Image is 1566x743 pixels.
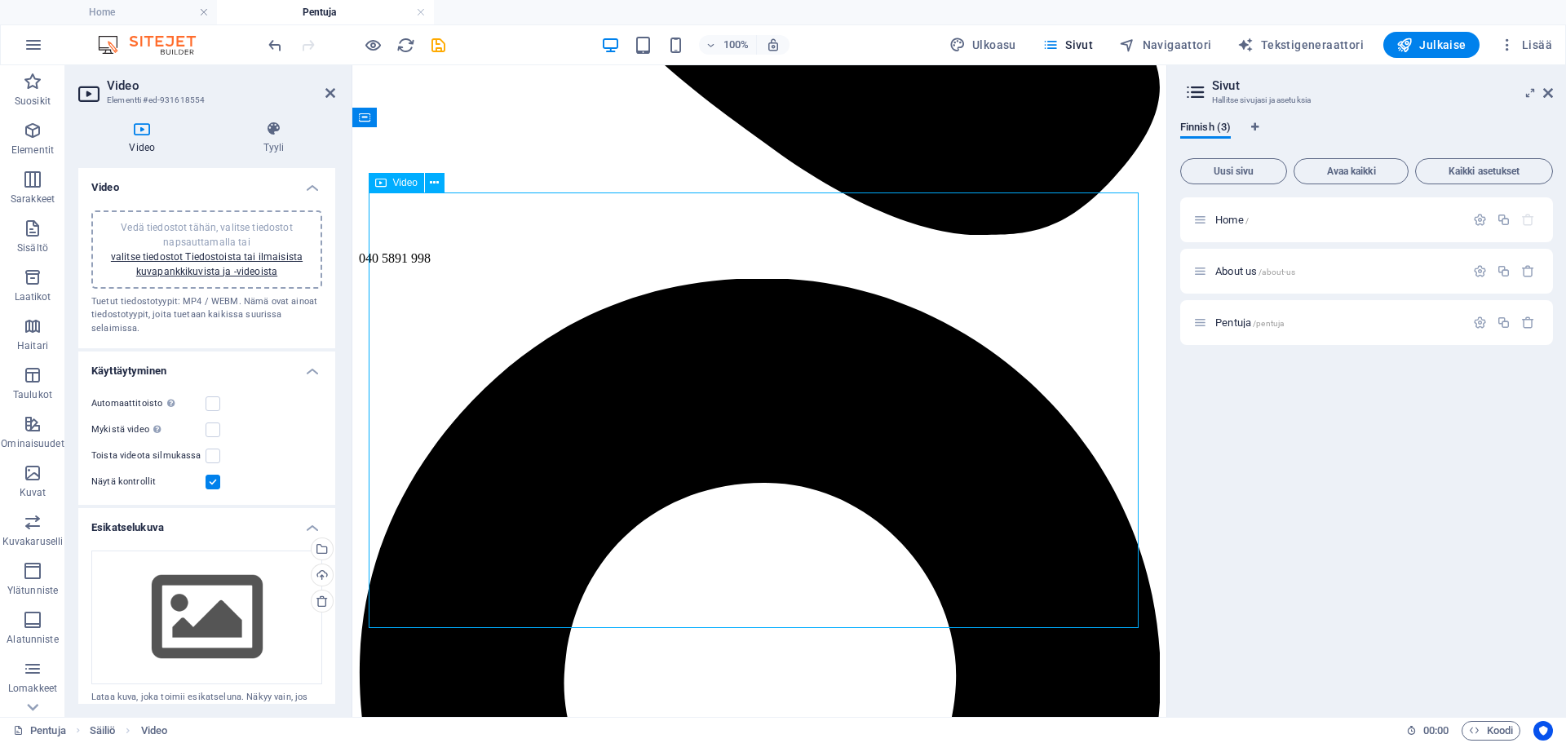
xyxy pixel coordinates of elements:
[1237,37,1364,53] span: Tekstigeneraattori
[8,682,57,695] p: Lomakkeet
[78,168,335,197] h4: Video
[1473,316,1487,329] div: Asetukset
[1210,317,1465,328] div: Pentuja/pentuja
[1497,316,1511,329] div: Monista
[107,78,335,93] h2: Video
[266,36,285,55] i: Kumoa: Muuta videota (Ctrl+Z)
[7,633,58,646] p: Alatunniste
[20,486,46,499] p: Kuvat
[78,121,213,155] h4: Video
[1294,158,1409,184] button: Avaa kaikki
[111,251,303,277] a: valitse tiedostot Tiedostoista tai ilmaisista kuvapankkikuvista ja -videoista
[78,352,335,381] h4: Käyttäytyminen
[1473,213,1487,227] div: Asetukset
[91,691,322,718] div: Lataa kuva, joka toimii esikatseluna. Näkyy vain, jos automaattitoisto on pois päältä
[111,222,303,277] span: Vedä tiedostot tähän, valitse tiedostot napsauttamalla tai
[91,420,206,440] label: Mykistä video
[15,95,51,108] p: Suosikit
[1533,721,1553,741] button: Usercentrics
[11,192,55,206] p: Sarakkeet
[91,446,206,466] label: Toista videota silmukassa
[1253,319,1284,328] span: /pentuja
[2,535,63,548] p: Kuvakaruselli
[1180,117,1231,140] span: Finnish (3)
[91,472,206,492] label: Näytä kontrollit
[13,721,66,741] a: Napsauta peruuttaaksesi valinnan. Kaksoisnapsauta avataksesi Sivut
[1469,721,1513,741] span: Koodi
[91,551,322,684] div: Valitse tiedostot tiedostonhallinnasta, kuvapankista tai lataa tiedosto(ja)
[1036,32,1099,58] button: Sivut
[1499,37,1552,53] span: Lisää
[1521,316,1535,329] div: Poista
[1301,166,1401,176] span: Avaa kaikki
[1188,166,1280,176] span: Uusi sivu
[949,37,1016,53] span: Ulkoasu
[943,32,1023,58] div: Ulkoasu (Ctrl+Alt+Y)
[13,388,52,401] p: Taulukot
[1119,37,1211,53] span: Navigaattori
[1422,166,1546,176] span: Kaikki asetukset
[363,35,383,55] button: Napsauta tästä poistuaksesi esikatselutilasta ja jatkaaksesi muokkaamista
[428,35,448,55] button: save
[107,93,303,108] h3: Elementti #ed-931618554
[1180,158,1287,184] button: Uusi sivu
[94,35,216,55] img: Editor Logo
[1406,721,1449,741] h6: Istunnon aika
[90,721,167,741] nav: breadcrumb
[1521,213,1535,227] div: Aloitussivua ei voi poistaa
[1180,121,1553,152] div: Kielivälilehdet
[1493,32,1559,58] button: Lisää
[943,32,1023,58] button: Ulkoasu
[1497,264,1511,278] div: Monista
[1396,37,1466,53] span: Julkaise
[91,394,206,414] label: Automaattitoisto
[1215,214,1249,226] span: Napsauta avataksesi sivun
[1,437,64,450] p: Ominaisuudet
[217,3,434,21] h4: Pentuja
[1497,213,1511,227] div: Monista
[1259,268,1295,276] span: /about-us
[1231,32,1370,58] button: Tekstigeneraattori
[1042,37,1093,53] span: Sivut
[1435,724,1437,736] span: :
[90,721,116,741] span: Napsauta valitaksesi. Kaksoisnapsauta muokataksesi
[1212,93,1520,108] h3: Hallitse sivujasi ja asetuksia
[1415,158,1553,184] button: Kaikki asetukset
[429,36,448,55] i: Tallenna (Ctrl+S)
[1521,264,1535,278] div: Poista
[17,241,48,254] p: Sisältö
[1423,721,1449,741] span: 00 00
[1113,32,1218,58] button: Navigaattori
[723,35,750,55] h6: 100%
[396,35,415,55] button: reload
[1462,721,1520,741] button: Koodi
[17,339,48,352] p: Haitari
[699,35,757,55] button: 100%
[213,121,336,155] h4: Tyyli
[393,178,418,188] span: Video
[1473,264,1487,278] div: Asetukset
[1210,214,1465,225] div: Home/
[1245,216,1249,225] span: /
[11,144,54,157] p: Elementit
[396,36,415,55] i: Lataa sivu uudelleen
[265,35,285,55] button: undo
[7,584,58,597] p: Ylätunniste
[1215,316,1284,329] span: Pentuja
[141,721,167,741] span: Napsauta valitaksesi. Kaksoisnapsauta muokataksesi
[1383,32,1480,58] button: Julkaise
[91,295,322,336] div: Tuetut tiedostotyypit: MP4 / WEBM. Nämä ovat ainoat tiedostotyypit, joita tuetaan kaikissa suuris...
[1210,266,1465,276] div: About us/about-us
[15,290,51,303] p: Laatikot
[766,38,781,52] i: Koon muuttuessa säädä zoomaustaso automaattisesti sopimaan valittuun laitteeseen.
[1212,78,1553,93] h2: Sivut
[78,508,335,537] h4: Esikatselukuva
[1215,265,1295,277] span: Napsauta avataksesi sivun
